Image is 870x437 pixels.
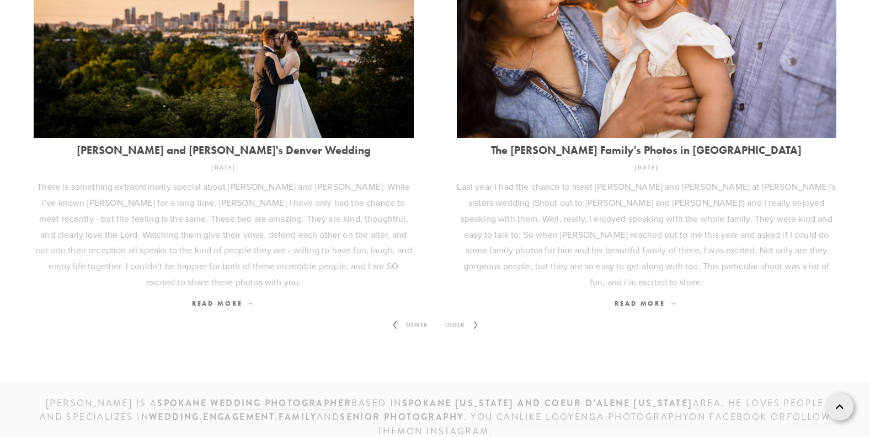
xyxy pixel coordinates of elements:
time: [DATE] [211,160,236,175]
p: There is something extraordinarily special about [PERSON_NAME] and [PERSON_NAME]. While i’ve know... [34,179,414,290]
a: Newer [383,312,436,338]
a: like Looyenga Photography [519,411,689,424]
strong: family [279,411,317,423]
span: Read More [615,299,678,307]
strong: wedding [149,411,200,423]
strong: SPOKANE [US_STATE] and Coeur d’Alene [US_STATE] [402,397,693,409]
strong: Spokane wedding photographer [157,397,351,409]
a: Read More [457,296,837,312]
a: Read More [34,296,414,312]
span: Read More [192,299,255,307]
p: Last year I had the chance to meet [PERSON_NAME] and [PERSON_NAME] at [PERSON_NAME]’s sisters wed... [457,179,837,290]
time: [DATE] [634,160,659,175]
span: Older [441,318,469,332]
span: Newer [402,318,432,332]
a: The [PERSON_NAME] Family's Photos in [GEOGRAPHIC_DATA] [457,144,837,156]
a: Spokane wedding photographer [157,397,351,411]
strong: engagement [203,411,275,423]
strong: senior photography [340,411,463,423]
a: Older [436,312,487,338]
a: [PERSON_NAME] and [PERSON_NAME]'s Denver Wedding [34,144,414,156]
